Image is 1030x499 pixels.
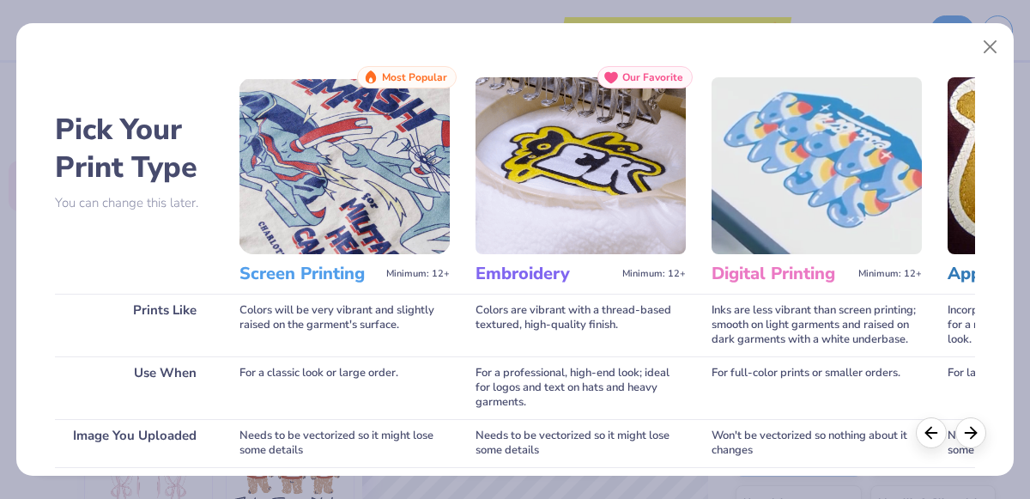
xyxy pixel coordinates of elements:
[622,71,683,83] span: Our Favorite
[476,356,686,419] div: For a professional, high-end look; ideal for logos and text on hats and heavy garments.
[712,419,922,467] div: Won't be vectorized so nothing about it changes
[476,263,615,285] h3: Embroidery
[239,419,450,467] div: Needs to be vectorized so it might lose some details
[712,77,922,254] img: Digital Printing
[239,356,450,419] div: For a classic look or large order.
[55,294,214,356] div: Prints Like
[55,111,214,186] h2: Pick Your Print Type
[712,263,851,285] h3: Digital Printing
[55,196,214,210] p: You can change this later.
[382,71,447,83] span: Most Popular
[386,268,450,280] span: Minimum: 12+
[476,77,686,254] img: Embroidery
[712,356,922,419] div: For full-color prints or smaller orders.
[55,419,214,467] div: Image You Uploaded
[858,268,922,280] span: Minimum: 12+
[974,31,1007,64] button: Close
[239,263,379,285] h3: Screen Printing
[55,356,214,419] div: Use When
[622,268,686,280] span: Minimum: 12+
[239,77,450,254] img: Screen Printing
[476,419,686,467] div: Needs to be vectorized so it might lose some details
[476,294,686,356] div: Colors are vibrant with a thread-based textured, high-quality finish.
[712,294,922,356] div: Inks are less vibrant than screen printing; smooth on light garments and raised on dark garments ...
[239,294,450,356] div: Colors will be very vibrant and slightly raised on the garment's surface.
